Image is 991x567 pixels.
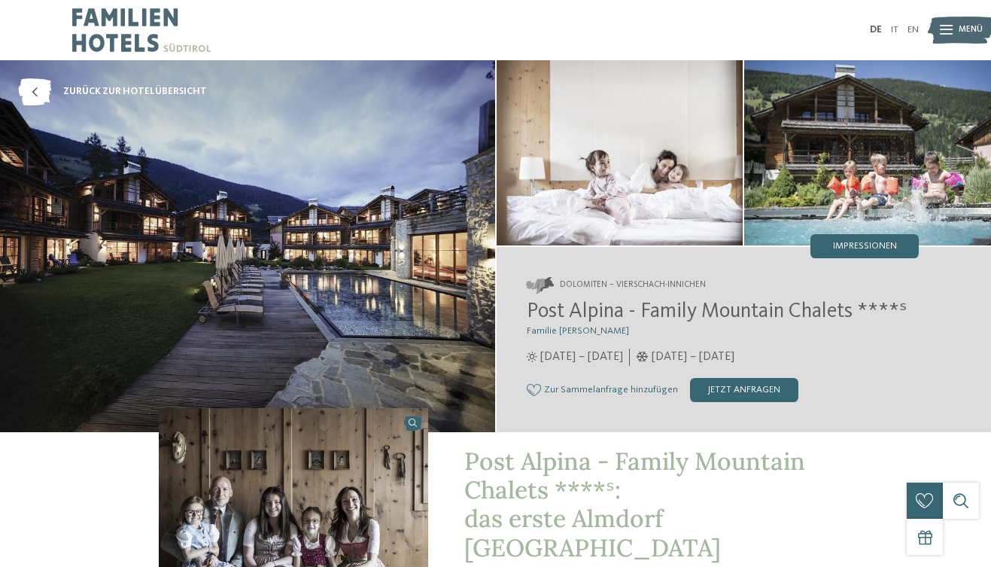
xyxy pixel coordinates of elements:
span: Familie [PERSON_NAME] [527,326,629,336]
span: [DATE] – [DATE] [652,349,734,365]
i: Öffnungszeiten im Sommer [527,352,537,362]
img: Das Familienhotel in Innichen mit Almdorf-Flair [497,60,743,245]
span: zurück zur Hotelübersicht [63,85,207,99]
a: IT [891,25,898,35]
span: Zur Sammelanfrage hinzufügen [544,385,678,395]
span: Impressionen [833,242,897,251]
span: Post Alpina - Family Mountain Chalets ****ˢ [527,301,907,322]
a: DE [870,25,882,35]
a: zurück zur Hotelübersicht [18,78,207,105]
i: Öffnungszeiten im Winter [636,352,649,362]
span: Dolomiten – Vierschach-Innichen [560,279,706,291]
span: [DATE] – [DATE] [540,349,623,365]
span: Menü [959,24,983,36]
div: jetzt anfragen [690,378,798,402]
span: Post Alpina - Family Mountain Chalets ****ˢ: das erste Almdorf [GEOGRAPHIC_DATA] [464,446,805,563]
a: EN [907,25,919,35]
img: Das Familienhotel in Innichen mit Almdorf-Flair [744,60,991,245]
